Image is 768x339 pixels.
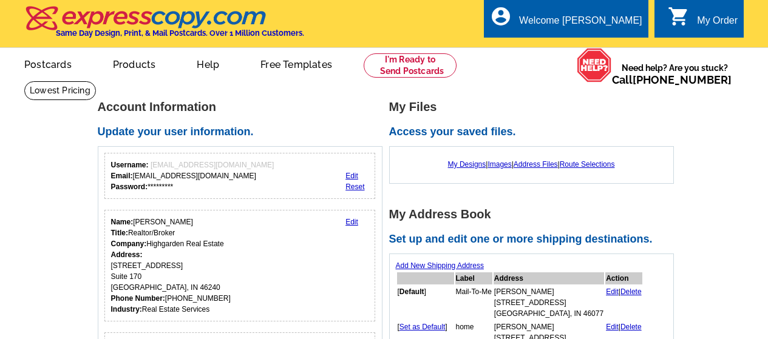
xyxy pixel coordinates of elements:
strong: Phone Number: [111,294,165,303]
a: Edit [606,323,619,331]
b: Default [399,287,424,296]
a: Images [488,160,511,169]
strong: Industry: [111,305,142,314]
h1: My Files [389,101,681,113]
strong: Name: [111,218,134,226]
a: My Designs [448,160,486,169]
strong: Address: [111,250,143,259]
td: | [605,286,642,320]
a: Edit [606,287,619,296]
td: Mail-To-Me [455,286,492,320]
a: Help [177,49,239,78]
a: Same Day Design, Print, & Mail Postcards. Over 1 Million Customers. [24,15,304,38]
th: Label [455,272,492,284]
h2: Access your saved files. [389,126,681,139]
th: Action [605,272,642,284]
td: [PERSON_NAME] [STREET_ADDRESS] [GEOGRAPHIC_DATA], IN 46077 [494,286,604,320]
a: Reset [345,183,364,191]
h2: Update your user information. [98,126,389,139]
div: Your personal details. [104,210,376,321]
strong: Username: [111,161,149,169]
div: Your login information. [104,153,376,199]
a: Route Selections [560,160,615,169]
a: Postcards [5,49,91,78]
div: [PERSON_NAME] Realtor/Broker Highgarden Real Estate [STREET_ADDRESS] Suite 170 [GEOGRAPHIC_DATA],... [111,216,231,315]
span: [EMAIL_ADDRESS][DOMAIN_NAME] [151,161,274,169]
h1: My Address Book [389,208,681,221]
i: account_circle [490,5,512,27]
div: Welcome [PERSON_NAME] [519,15,642,32]
h1: Account Information [98,101,389,113]
a: Free Templates [241,49,352,78]
a: Edit [345,218,358,226]
td: [ ] [397,286,454,320]
a: Products [93,49,175,78]
a: Address Files [514,160,558,169]
a: [PHONE_NUMBER] [633,73,732,86]
a: Delete [620,287,642,296]
a: Delete [620,323,642,331]
strong: Company: [111,240,147,248]
th: Address [494,272,604,284]
a: Edit [345,172,358,180]
div: My Order [697,15,738,32]
strong: Password: [111,183,148,191]
a: Set as Default [399,323,445,331]
strong: Email: [111,172,133,180]
i: shopping_cart [668,5,690,27]
div: | | | [396,153,667,176]
span: Need help? Are you stuck? [612,62,738,86]
a: shopping_cart My Order [668,13,738,29]
span: Call [612,73,732,86]
img: help [577,48,612,82]
h2: Set up and edit one or more shipping destinations. [389,233,681,246]
h4: Same Day Design, Print, & Mail Postcards. Over 1 Million Customers. [56,29,304,38]
strong: Title: [111,229,128,237]
a: Add New Shipping Address [396,261,484,270]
